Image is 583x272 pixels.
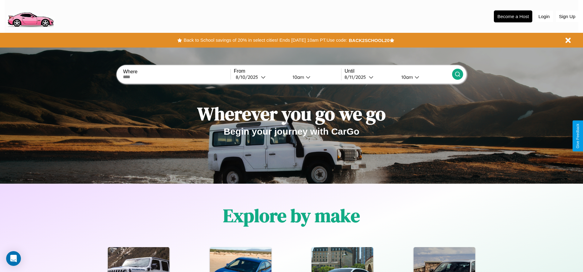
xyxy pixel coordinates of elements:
button: 10am [396,74,452,80]
button: 8/10/2025 [234,74,288,80]
div: 10am [290,74,306,80]
div: Open Intercom Messenger [6,251,21,266]
div: 8 / 11 / 2025 [345,74,369,80]
button: Back to School savings of 20% in select cities! Ends [DATE] 10am PT.Use code: [182,36,349,44]
button: Sign Up [556,11,578,22]
label: Where [123,69,230,75]
h1: Explore by make [223,203,360,228]
button: Become a Host [494,10,532,22]
button: Login [535,11,553,22]
div: Give Feedback [576,124,580,148]
img: logo [5,3,56,29]
button: 10am [288,74,341,80]
div: 10am [398,74,415,80]
label: Until [345,68,452,74]
div: 8 / 10 / 2025 [236,74,261,80]
label: From [234,68,341,74]
b: BACK2SCHOOL20 [349,38,390,43]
